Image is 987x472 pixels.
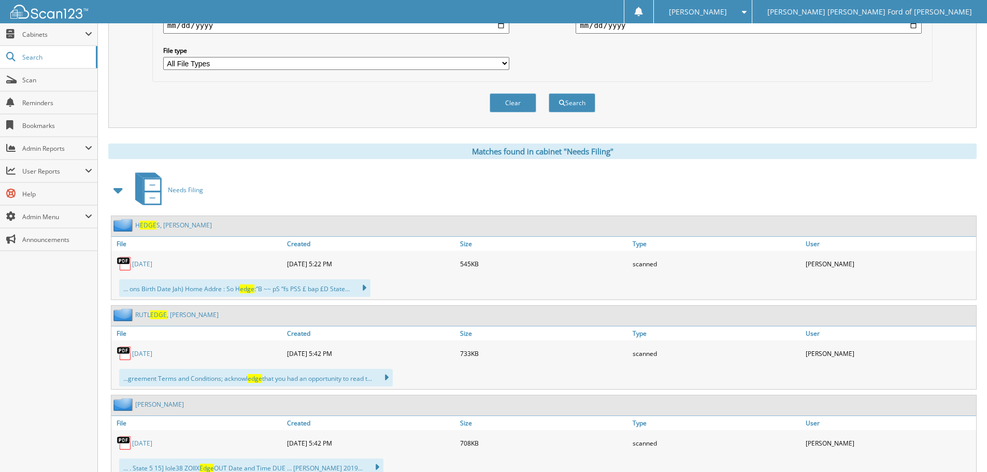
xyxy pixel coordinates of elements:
span: Needs Filing [168,185,203,194]
a: RUTLEDGE, [PERSON_NAME] [135,310,219,319]
div: 733KB [457,343,631,364]
a: Type [630,237,803,251]
a: Created [284,326,457,340]
a: [DATE] [132,349,152,358]
span: Bookmarks [22,121,92,130]
span: Cabinets [22,30,85,39]
div: [DATE] 5:42 PM [284,433,457,453]
div: Matches found in cabinet "Needs Filing" [108,144,977,159]
a: User [803,416,976,430]
div: [PERSON_NAME] [803,343,976,364]
div: 708KB [457,433,631,453]
img: folder2.png [113,219,135,232]
span: EDGE [150,310,167,319]
span: Admin Menu [22,212,85,221]
span: [PERSON_NAME] [669,9,727,15]
img: folder2.png [113,308,135,321]
span: [PERSON_NAME] [PERSON_NAME] Ford of [PERSON_NAME] [767,9,972,15]
a: File [111,326,284,340]
input: end [576,17,922,34]
a: [DATE] [132,439,152,448]
a: File [111,416,284,430]
img: PDF.png [117,435,132,451]
div: [DATE] 5:42 PM [284,343,457,364]
a: [PERSON_NAME] [135,400,184,409]
div: scanned [630,433,803,453]
a: [DATE] [132,260,152,268]
input: start [163,17,509,34]
div: [PERSON_NAME] [803,253,976,274]
a: Size [457,416,631,430]
a: Created [284,416,457,430]
a: Size [457,237,631,251]
span: Admin Reports [22,144,85,153]
div: ...greement Terms and Conditions; acknowl that you had an opportunity to read t... [119,369,393,387]
a: Needs Filing [129,169,203,210]
span: User Reports [22,167,85,176]
a: Type [630,416,803,430]
label: File type [163,46,509,55]
div: ... ons Birth Date Jah) Home Addre : So H :“B ~~ pS “fs PSS £ bap £D State... [119,279,370,297]
span: Announcements [22,235,92,244]
span: Reminders [22,98,92,107]
img: scan123-logo-white.svg [10,5,88,19]
div: scanned [630,343,803,364]
span: Search [22,53,91,62]
a: User [803,326,976,340]
a: HEDGES, [PERSON_NAME] [135,221,212,230]
a: User [803,237,976,251]
a: Size [457,326,631,340]
div: 545KB [457,253,631,274]
span: edge [240,284,254,293]
div: [PERSON_NAME] [803,433,976,453]
img: PDF.png [117,256,132,271]
a: Created [284,237,457,251]
img: PDF.png [117,346,132,361]
span: EDGE [140,221,156,230]
button: Search [549,93,595,112]
a: File [111,237,284,251]
div: [DATE] 5:22 PM [284,253,457,274]
a: Type [630,326,803,340]
button: Clear [490,93,536,112]
img: folder2.png [113,398,135,411]
span: Help [22,190,92,198]
span: Scan [22,76,92,84]
iframe: Chat Widget [935,422,987,472]
span: edge [248,374,262,383]
div: scanned [630,253,803,274]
